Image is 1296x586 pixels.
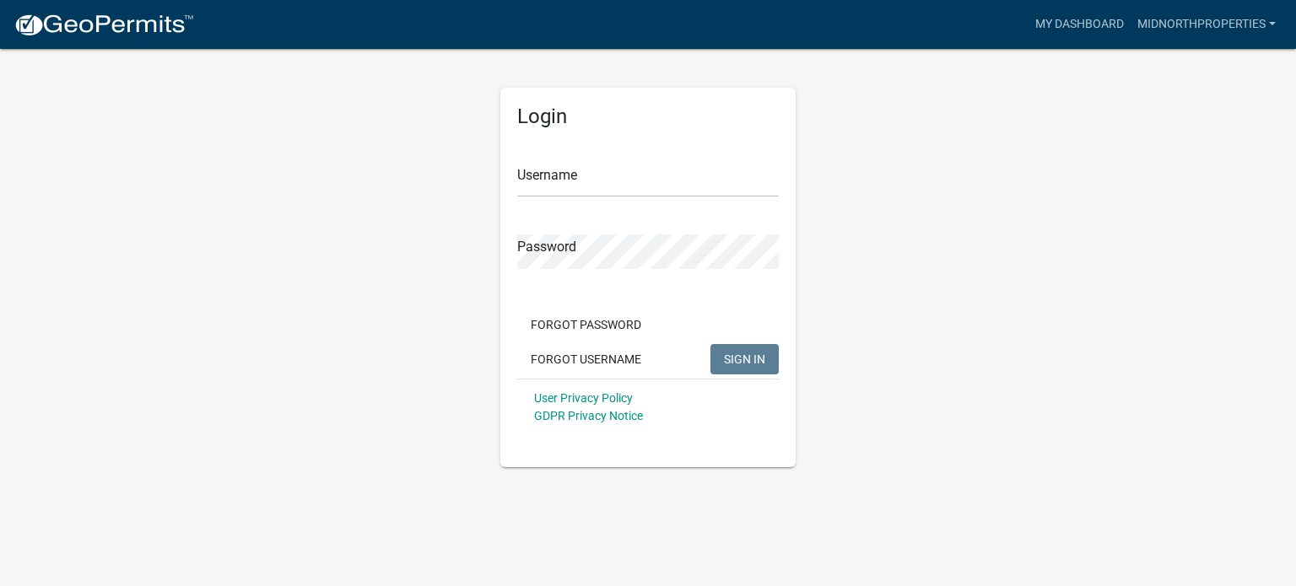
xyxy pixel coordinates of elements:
a: User Privacy Policy [534,391,633,405]
a: GDPR Privacy Notice [534,409,643,422]
a: My Dashboard [1029,8,1131,40]
a: midnorthproperties [1131,8,1282,40]
button: Forgot Password [517,309,655,340]
span: SIGN IN [724,352,765,365]
button: SIGN IN [710,344,779,374]
button: Forgot Username [517,344,655,374]
h5: Login [517,105,779,129]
